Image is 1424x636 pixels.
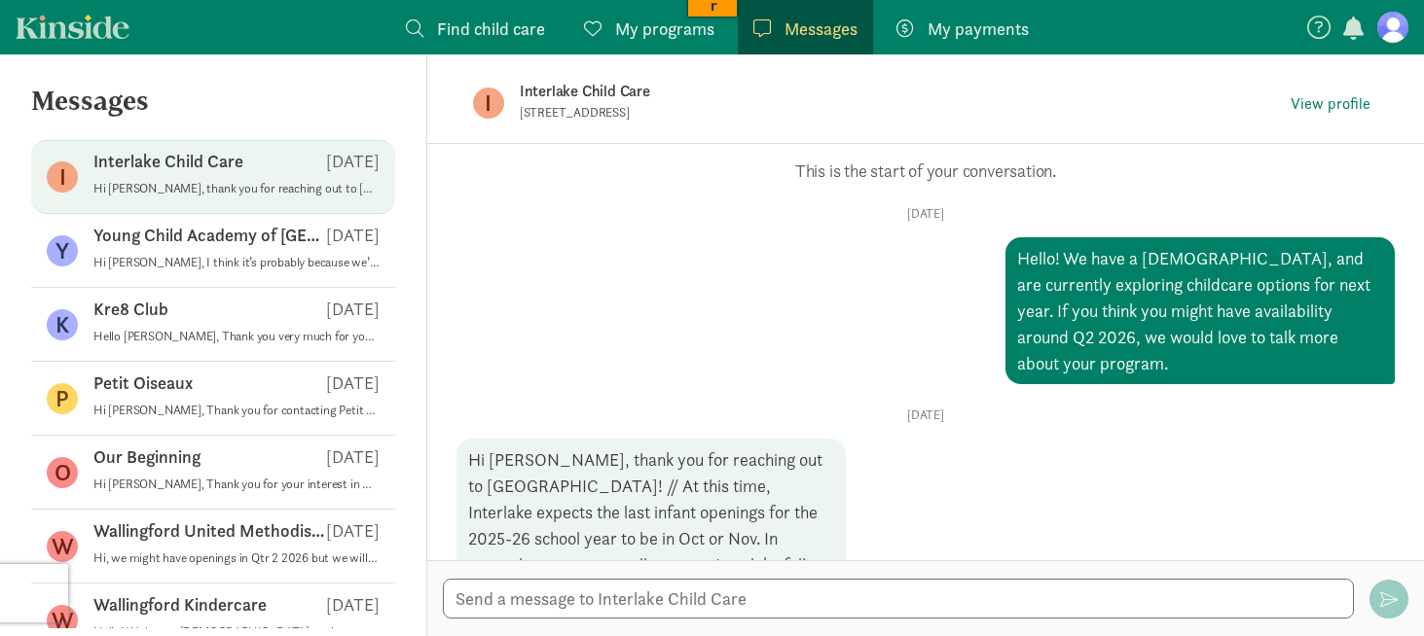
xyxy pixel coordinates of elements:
figure: K [47,309,78,340]
p: [DATE] [326,371,380,395]
p: Petit Oiseaux [93,371,193,395]
p: Hi, we might have openings in Qtr 2 2026 but we will draw from the families on our waitlist who w... [93,550,380,566]
div: Hello! We have a [DEMOGRAPHIC_DATA], and are currently exploring childcare options for next year.... [1005,237,1395,384]
p: [DATE] [326,445,380,469]
figure: I [473,88,504,119]
p: Wallingford United Methodist Childcare Center [93,519,326,543]
p: [DATE] [326,150,380,173]
p: Kre8 Club [93,298,168,321]
p: [DATE] [326,593,380,617]
p: Hi [PERSON_NAME], Thank you for your interest in Our Beginning School as a potential partner in y... [93,477,380,492]
p: Interlake Child Care [93,150,243,173]
p: Interlake Child Care [520,78,1133,105]
p: [DATE] [326,519,380,543]
p: Hi [PERSON_NAME], Thank you for contacting Petit Oiseaux! Yes absolutely, we will have an opening... [93,403,380,418]
p: Hi [PERSON_NAME], thank you for reaching out to [GEOGRAPHIC_DATA]! // At this time, Interlake exp... [93,181,380,196]
p: This is the start of your conversation. [456,159,1395,183]
p: Hello [PERSON_NAME], Thank you very much for your interest in the Kre8 Club. We are currently ful... [93,329,380,344]
button: View profile [1283,90,1378,118]
p: [DATE] [326,298,380,321]
a: View profile [1283,89,1378,118]
p: [STREET_ADDRESS] [520,105,997,121]
p: Our Beginning [93,445,201,469]
p: [DATE] [456,407,1395,423]
span: My payments [928,16,1029,42]
p: Hi [PERSON_NAME], I think it’s probably because we’re messaging through the Kinside website. If y... [93,255,380,270]
span: My programs [615,16,714,42]
span: View profile [1291,92,1370,116]
figure: O [47,457,78,488]
p: Wallingford Kindercare [93,593,267,617]
p: [DATE] [456,206,1395,222]
p: [DATE] [326,224,380,247]
figure: W [47,531,78,562]
figure: I [47,161,78,193]
figure: Y [47,235,78,266]
figure: P [47,383,78,414]
span: Find child care [437,16,545,42]
p: Young Child Academy of [GEOGRAPHIC_DATA] [93,224,326,247]
span: Messages [785,16,858,42]
a: Kinside [16,15,129,39]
